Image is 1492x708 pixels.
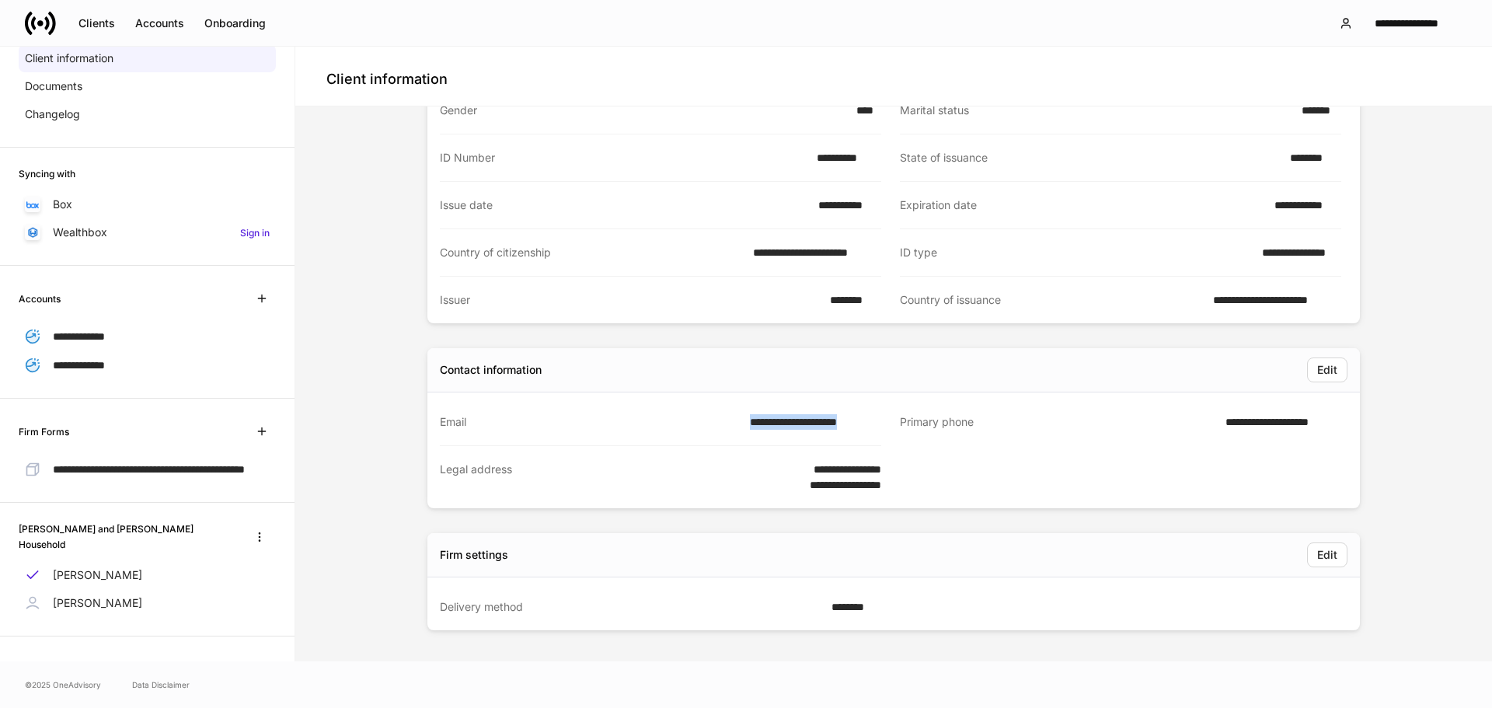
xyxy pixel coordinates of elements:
a: Client information [19,44,276,72]
button: Clients [68,11,125,36]
p: [PERSON_NAME] [53,567,142,583]
div: Accounts [135,18,184,29]
a: [PERSON_NAME] [19,561,276,589]
div: ID type [900,245,1253,260]
div: Issue date [440,197,809,213]
p: Documents [25,78,82,94]
h6: Syncing with [19,166,75,181]
h6: Sign in [240,225,270,240]
p: Client information [25,51,113,66]
a: Documents [19,72,276,100]
button: Accounts [125,11,194,36]
div: Clients [78,18,115,29]
p: Wealthbox [53,225,107,240]
div: Onboarding [204,18,266,29]
span: © 2025 OneAdvisory [25,678,101,691]
div: Delivery method [440,599,822,615]
p: [PERSON_NAME] [53,595,142,611]
div: ID Number [440,150,807,166]
div: Expiration date [900,197,1265,213]
div: Primary phone [900,414,1216,431]
div: Country of citizenship [440,245,744,260]
a: WealthboxSign in [19,218,276,246]
p: Changelog [25,106,80,122]
div: Marital status [900,103,1292,118]
div: Issuer [440,292,821,308]
div: Legal address [440,462,772,493]
div: Contact information [440,362,542,378]
a: Data Disclaimer [132,678,190,691]
h6: Accounts [19,291,61,306]
button: Onboarding [194,11,276,36]
div: State of issuance [900,150,1281,166]
a: Changelog [19,100,276,128]
a: Box [19,190,276,218]
button: Edit [1307,357,1347,382]
div: Email [440,414,741,430]
button: Edit [1307,542,1347,567]
div: Edit [1317,549,1337,560]
div: Country of issuance [900,292,1204,308]
h6: Firm Forms [19,424,69,439]
p: Box [53,197,72,212]
img: oYqM9ojoZLfzCHUefNbBcWHcyDPbQKagtYciMC8pFl3iZXy3dU33Uwy+706y+0q2uJ1ghNQf2OIHrSh50tUd9HaB5oMc62p0G... [26,201,39,208]
div: Firm settings [440,547,508,563]
h6: [PERSON_NAME] and [PERSON_NAME] Household [19,521,231,551]
h4: Client information [326,70,448,89]
div: Gender [440,103,847,118]
a: [PERSON_NAME] [19,589,276,617]
div: Edit [1317,364,1337,375]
